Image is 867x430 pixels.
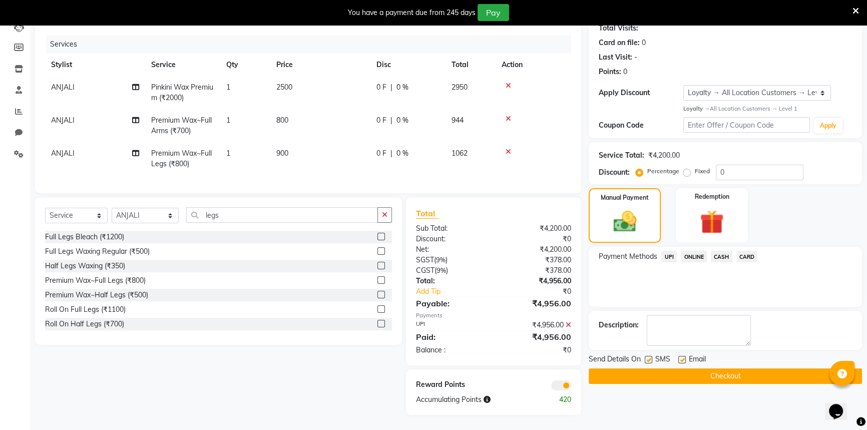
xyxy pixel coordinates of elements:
[408,345,494,355] div: Balance :
[348,8,476,18] div: You have a payment due from 245 days
[408,320,494,330] div: UPI
[589,354,641,366] span: Send Details On
[599,251,657,262] span: Payment Methods
[494,276,579,286] div: ₹4,956.00
[692,207,731,237] img: _gift.svg
[494,223,579,234] div: ₹4,200.00
[478,4,509,21] button: Pay
[408,331,494,343] div: Paid:
[408,265,494,276] div: ( )
[606,208,644,235] img: _cash.svg
[599,167,630,178] div: Discount:
[45,290,148,300] div: Premium Wax~Half Legs (₹500)
[494,265,579,276] div: ₹378.00
[408,394,537,405] div: Accumulating Points
[390,148,392,159] span: |
[226,116,230,125] span: 1
[390,82,392,93] span: |
[494,331,579,343] div: ₹4,956.00
[711,251,732,262] span: CASH
[736,251,758,262] span: CARD
[45,54,145,76] th: Stylist
[452,116,464,125] span: 944
[45,246,150,257] div: Full Legs Waxing Regular (₹500)
[376,148,386,159] span: 0 F
[494,345,579,355] div: ₹0
[599,38,640,48] div: Card on file:
[226,149,230,158] span: 1
[390,115,392,126] span: |
[661,251,677,262] span: UPI
[416,311,572,320] div: Payments
[599,88,683,98] div: Apply Discount
[436,256,446,264] span: 9%
[508,286,579,297] div: ₹0
[408,234,494,244] div: Discount:
[683,117,810,133] input: Enter Offer / Coupon Code
[220,54,270,76] th: Qty
[825,390,857,420] iframe: chat widget
[695,167,710,176] label: Fixed
[452,83,468,92] span: 2950
[45,304,126,315] div: Roll On Full Legs (₹1100)
[45,275,146,286] div: Premium Wax~Full Legs (₹800)
[599,52,632,63] div: Last Visit:
[494,234,579,244] div: ₹0
[276,83,292,92] span: 2500
[46,35,579,54] div: Services
[437,266,446,274] span: 9%
[599,150,644,161] div: Service Total:
[276,116,288,125] span: 800
[408,276,494,286] div: Total:
[186,207,378,223] input: Search or Scan
[681,251,707,262] span: ONLINE
[376,82,386,93] span: 0 F
[416,208,439,219] span: Total
[814,118,842,133] button: Apply
[370,54,446,76] th: Disc
[408,297,494,309] div: Payable:
[599,120,683,131] div: Coupon Code
[276,149,288,158] span: 900
[648,150,680,161] div: ₹4,200.00
[408,244,494,255] div: Net:
[408,379,494,390] div: Reward Points
[599,23,638,34] div: Total Visits:
[683,105,710,112] strong: Loyalty →
[683,105,852,113] div: All Location Customers → Level 1
[494,297,579,309] div: ₹4,956.00
[45,261,125,271] div: Half Legs Waxing (₹350)
[408,286,508,297] a: Add Tip
[601,193,649,202] label: Manual Payment
[45,319,124,329] div: Roll On Half Legs (₹700)
[51,83,75,92] span: ANJALI
[151,83,213,102] span: Pinkini Wax Premium (₹2000)
[408,223,494,234] div: Sub Total:
[647,167,679,176] label: Percentage
[494,244,579,255] div: ₹4,200.00
[599,67,621,77] div: Points:
[396,148,408,159] span: 0 %
[634,52,637,63] div: -
[642,38,646,48] div: 0
[151,149,212,168] span: Premium Wax~Full Legs (₹800)
[536,394,579,405] div: 420
[452,149,468,158] span: 1062
[416,255,434,264] span: SGST
[446,54,496,76] th: Total
[494,320,579,330] div: ₹4,956.00
[376,115,386,126] span: 0 F
[51,116,75,125] span: ANJALI
[689,354,706,366] span: Email
[151,116,212,135] span: Premium Wax~Full Arms (₹700)
[496,54,571,76] th: Action
[599,320,639,330] div: Description:
[226,83,230,92] span: 1
[145,54,220,76] th: Service
[695,192,729,201] label: Redemption
[51,149,75,158] span: ANJALI
[494,255,579,265] div: ₹378.00
[416,266,435,275] span: CGST
[45,232,124,242] div: Full Legs Bleach (₹1200)
[408,255,494,265] div: ( )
